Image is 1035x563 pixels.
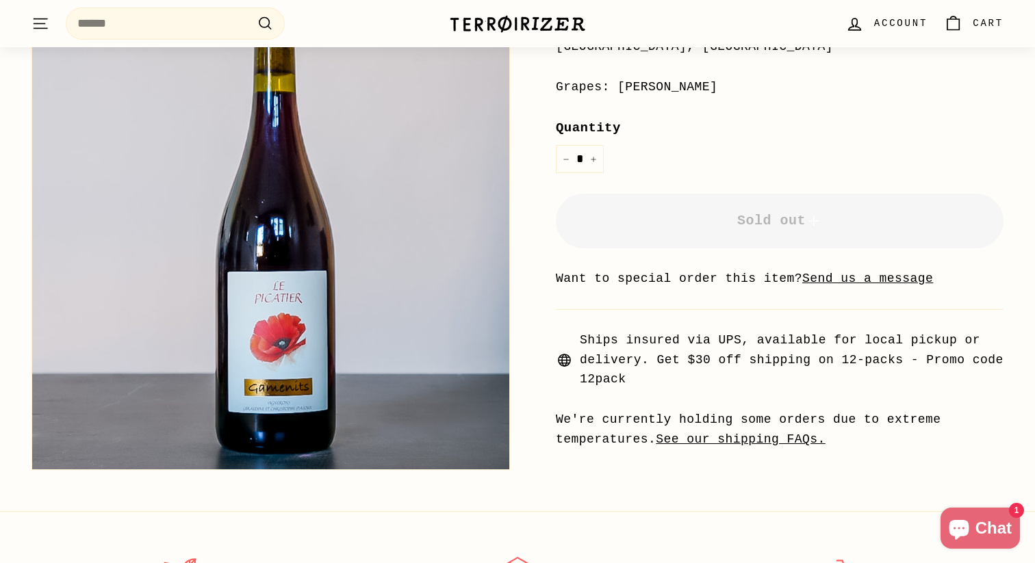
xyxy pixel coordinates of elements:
[583,145,604,173] button: Increase item quantity by one
[936,508,1024,552] inbox-online-store-chat: Shopify online store chat
[936,3,1012,44] a: Cart
[556,269,1004,289] li: Want to special order this item?
[837,3,936,44] a: Account
[556,194,1004,248] button: Sold out
[874,16,928,31] span: Account
[556,410,1004,449] div: We're currently holding some orders due to extreme temperatures.
[556,77,1004,97] div: Grapes: [PERSON_NAME]
[556,145,576,173] button: Reduce item quantity by one
[973,16,1004,31] span: Cart
[802,272,933,285] a: Send us a message
[656,432,826,446] a: See our shipping FAQs.
[580,330,1004,389] span: Ships insured via UPS, available for local pickup or delivery. Get $30 off shipping on 12-packs -...
[737,213,822,228] span: Sold out
[556,118,1004,138] label: Quantity
[556,145,604,173] input: quantity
